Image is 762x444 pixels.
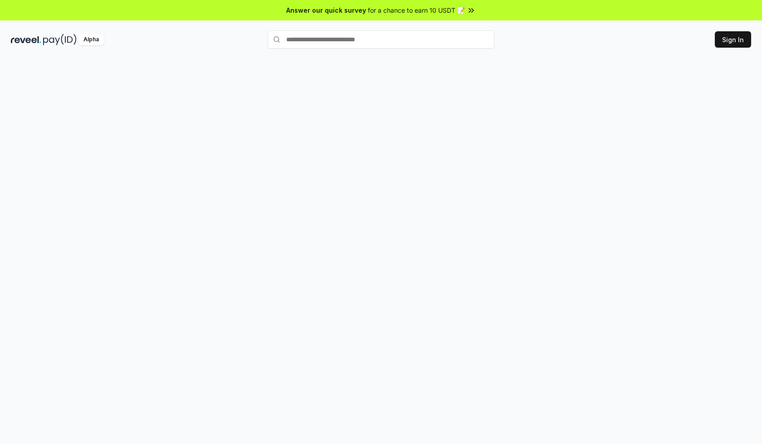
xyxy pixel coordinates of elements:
[715,31,751,48] button: Sign In
[11,34,41,45] img: reveel_dark
[368,5,465,15] span: for a chance to earn 10 USDT 📝
[286,5,366,15] span: Answer our quick survey
[78,34,104,45] div: Alpha
[43,34,77,45] img: pay_id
